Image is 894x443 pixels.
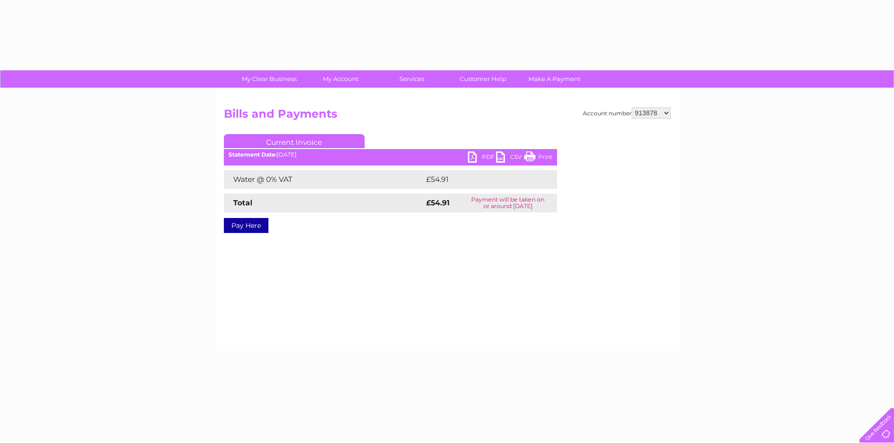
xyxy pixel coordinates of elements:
[302,70,379,88] a: My Account
[516,70,593,88] a: Make A Payment
[373,70,451,88] a: Services
[230,70,308,88] a: My Clear Business
[233,198,252,207] strong: Total
[424,170,537,189] td: £54.91
[583,107,671,119] div: Account number
[224,134,365,148] a: Current Invoice
[468,151,496,165] a: PDF
[459,194,557,212] td: Payment will be taken on or around [DATE]
[496,151,524,165] a: CSV
[224,151,557,158] div: [DATE]
[426,198,450,207] strong: £54.91
[224,107,671,125] h2: Bills and Payments
[444,70,522,88] a: Customer Help
[224,218,268,233] a: Pay Here
[229,151,277,158] b: Statement Date:
[224,170,424,189] td: Water @ 0% VAT
[524,151,552,165] a: Print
